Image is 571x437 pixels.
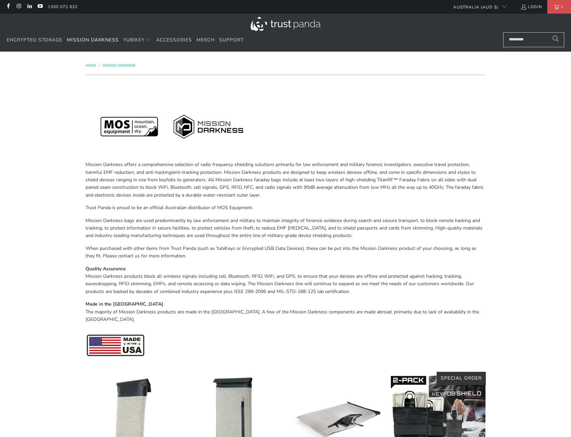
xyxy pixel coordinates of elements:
[5,4,11,10] a: Trust Panda Australia on Facebook
[85,204,486,212] p: Trust Panda is proud to be an official Australian distributor of MOS Equipment.
[219,37,244,43] span: Support
[67,37,119,43] span: Mission Darkness
[85,63,97,68] a: Home
[251,17,320,31] img: Trust Panda Australia
[85,245,486,260] p: When purchased with other items from Trust Panda (such as YubiKeys or Encrypted USB Data Devices)...
[48,3,78,11] a: 1300 072 632
[7,37,62,43] span: Encrypted Storage
[547,32,564,47] button: Search
[102,63,135,68] a: Mission Darkness
[26,4,32,10] a: Trust Panda Australia on LinkedIn
[219,32,244,48] a: Support
[156,37,192,43] span: Accessories
[16,4,21,10] a: Trust Panda Australia on Instagram
[156,32,192,48] a: Accessories
[196,37,215,43] span: Merch
[7,32,244,48] nav: Translation missing: en.navigation.header.main_nav
[7,32,62,48] a: Encrypted Storage
[85,63,96,68] span: Home
[441,375,482,381] span: Special Order
[520,3,542,11] a: Login
[123,37,145,43] span: YubiKey
[85,301,486,323] p: The majority of Mission Darkness products are made in the [GEOGRAPHIC_DATA]. A few of the Mission...
[123,32,152,48] summary: YubiKey
[85,266,126,272] strong: Quality Assurance
[85,301,163,307] strong: Made in the [GEOGRAPHIC_DATA]
[196,32,215,48] a: Merch
[503,32,564,47] input: Search...
[85,161,486,199] p: Mission Darkness offers a comprehensive selection of radio frequency shielding solutions primaril...
[85,265,486,296] p: Mission Darkness products block all wireless signals including cell, Bluetooth, RFID, WiFi, and G...
[99,63,100,68] span: /
[85,217,486,240] p: Mission Darkness bags are used predominantly by law enforcement and military to maintain integrit...
[265,184,443,190] span: radio signals with 90dB average attenuation from low MHz all the way up to 40GHz
[67,32,119,48] a: Mission Darkness
[37,4,43,10] a: Trust Panda Australia on YouTube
